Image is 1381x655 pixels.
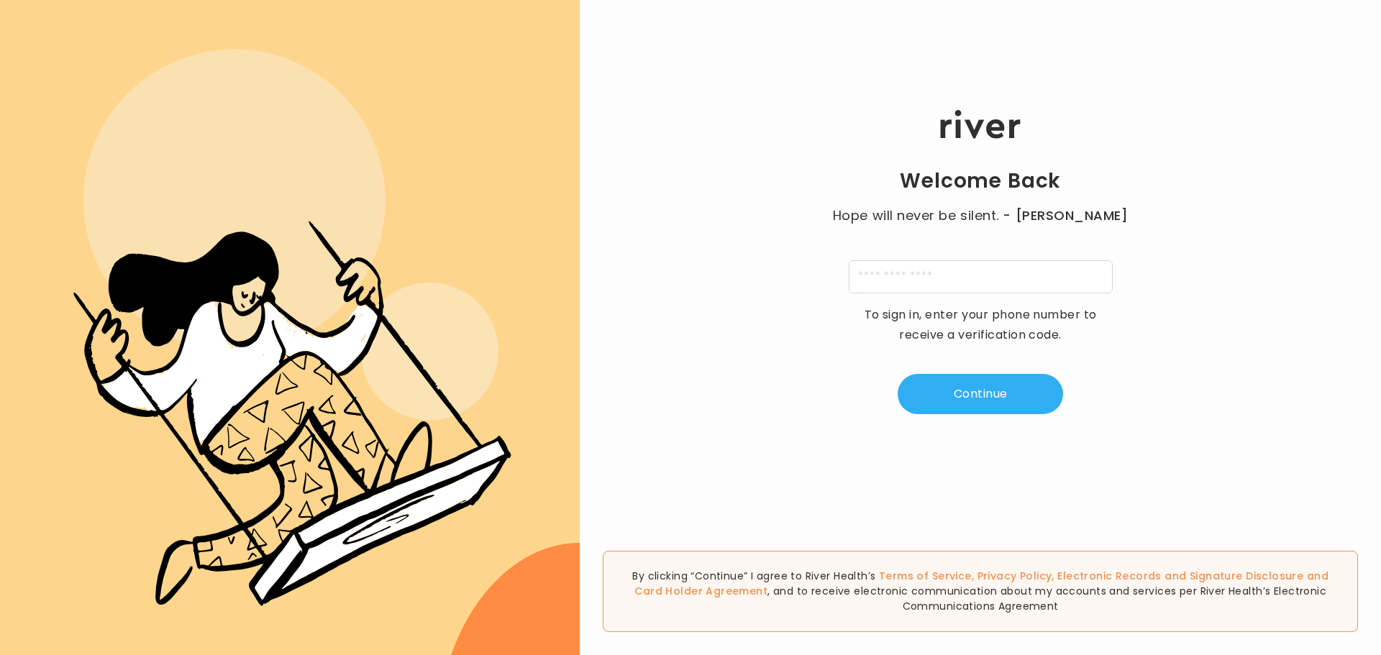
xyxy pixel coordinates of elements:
[900,168,1061,194] h1: Welcome Back
[634,569,1328,598] span: , , and
[898,374,1063,414] button: Continue
[819,206,1142,226] p: Hope will never be silent.
[634,584,767,598] a: Card Holder Agreement
[977,569,1052,583] a: Privacy Policy
[1057,569,1303,583] a: Electronic Records and Signature Disclosure
[603,551,1358,632] div: By clicking “Continue” I agree to River Health’s
[854,305,1106,345] p: To sign in, enter your phone number to receive a verification code.
[767,584,1326,613] span: , and to receive electronic communication about my accounts and services per River Health’s Elect...
[1003,206,1128,226] span: - [PERSON_NAME]
[879,569,972,583] a: Terms of Service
